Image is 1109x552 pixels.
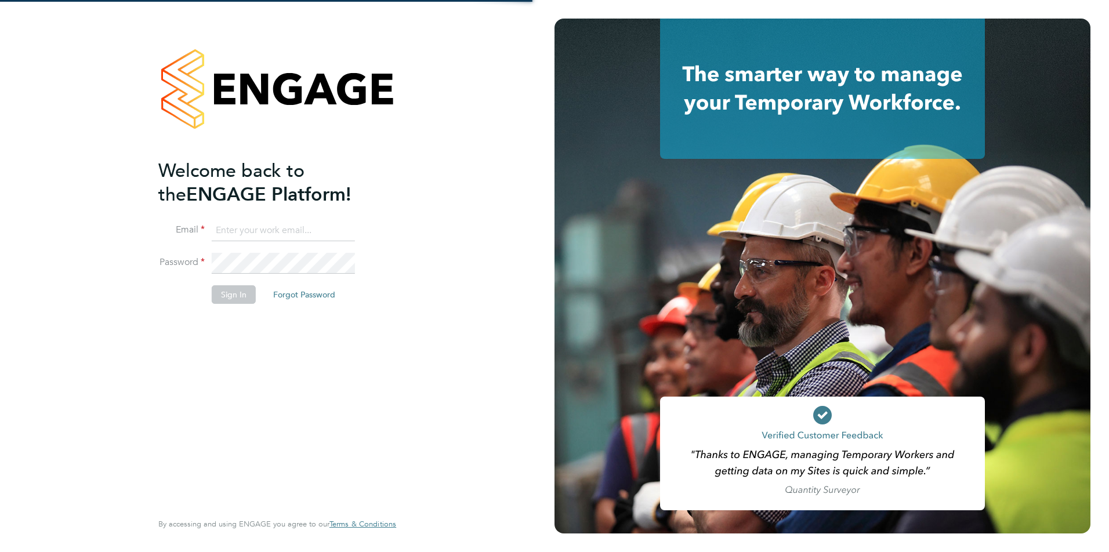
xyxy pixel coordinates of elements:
[329,519,396,529] span: Terms & Conditions
[158,159,305,206] span: Welcome back to the
[158,224,205,236] label: Email
[264,285,345,304] button: Forgot Password
[158,519,396,529] span: By accessing and using ENGAGE you agree to our
[329,520,396,529] a: Terms & Conditions
[212,285,256,304] button: Sign In
[212,220,355,241] input: Enter your work email...
[158,159,385,206] h2: ENGAGE Platform!
[158,256,205,268] label: Password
